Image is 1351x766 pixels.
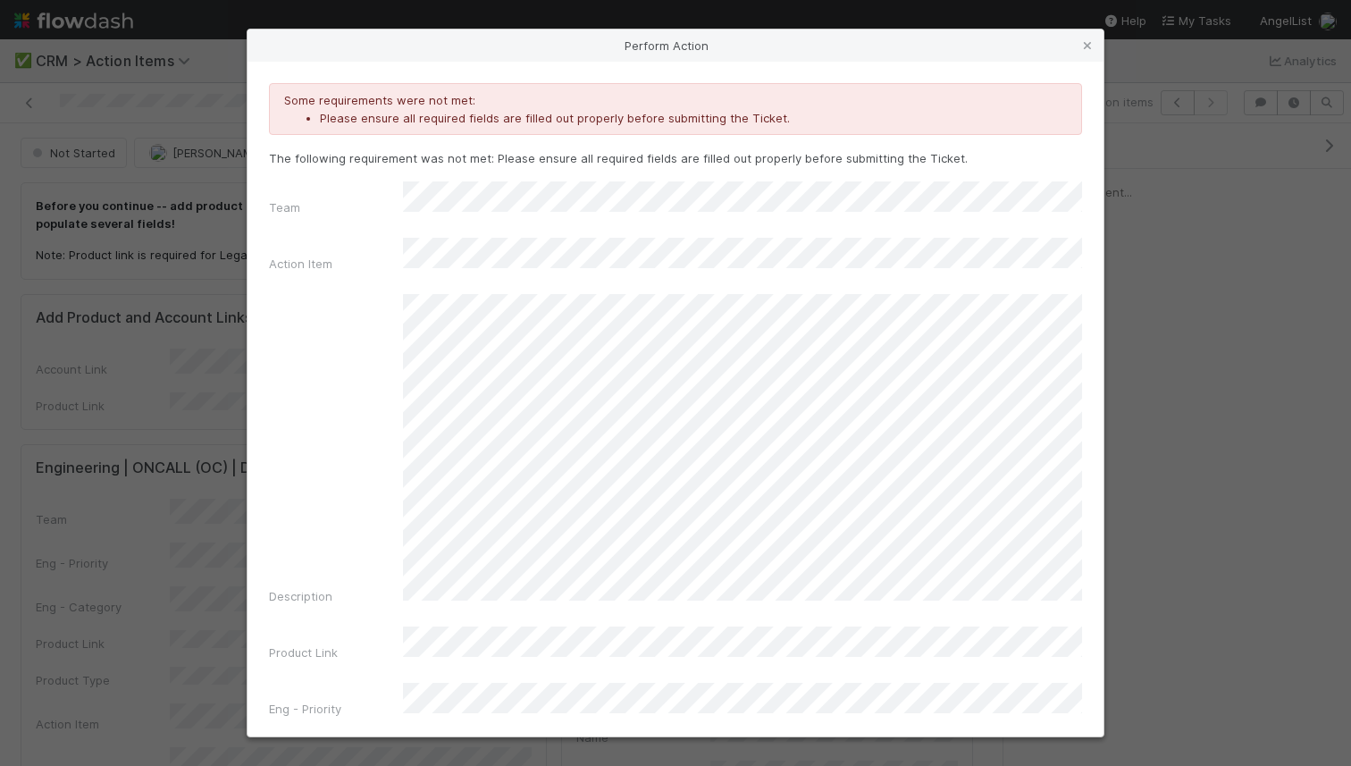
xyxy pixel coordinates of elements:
[269,149,1082,167] p: The following requirement was not met: Please ensure all required fields are filled out properly ...
[269,255,332,273] label: Action Item
[248,29,1103,62] div: Perform Action
[269,83,1082,135] div: Some requirements were not met:
[320,109,1067,127] li: Please ensure all required fields are filled out properly before submitting the Ticket.
[269,700,341,718] label: Eng - Priority
[269,644,338,661] label: Product Link
[269,198,300,216] label: Team
[269,587,332,605] label: Description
